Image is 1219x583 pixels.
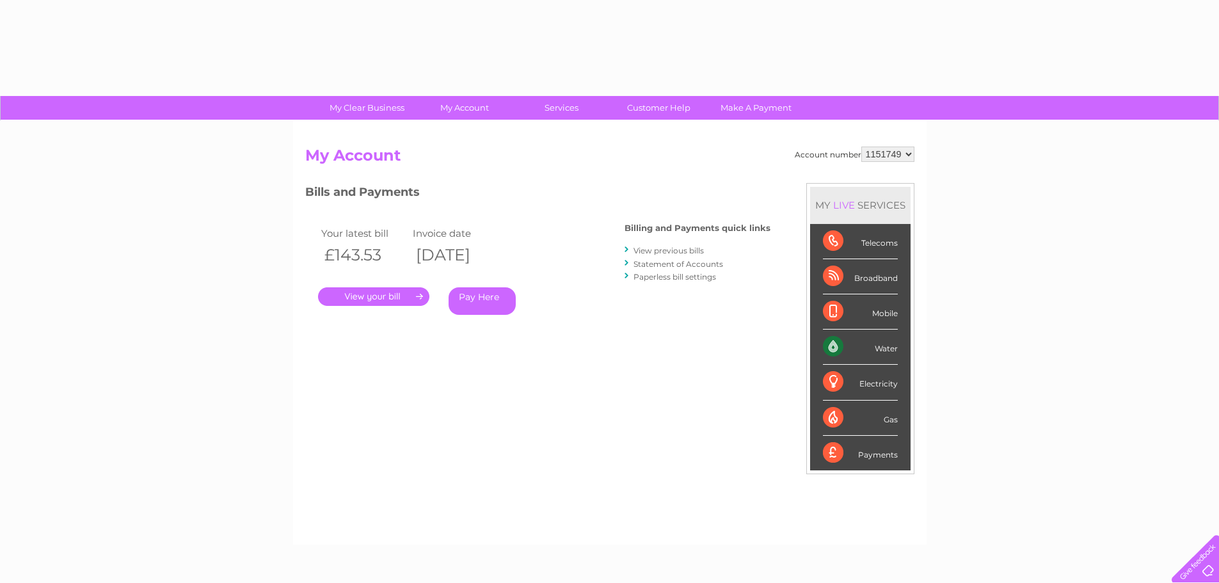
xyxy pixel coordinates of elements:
a: Paperless bill settings [633,272,716,282]
div: Electricity [823,365,898,400]
div: Mobile [823,294,898,330]
div: Account number [795,147,914,162]
td: Your latest bill [318,225,410,242]
div: Broadband [823,259,898,294]
a: Make A Payment [703,96,809,120]
a: Customer Help [606,96,712,120]
div: Gas [823,401,898,436]
div: Payments [823,436,898,470]
h3: Bills and Payments [305,183,770,205]
th: [DATE] [410,242,502,268]
div: Water [823,330,898,365]
a: . [318,287,429,306]
a: Statement of Accounts [633,259,723,269]
a: My Account [411,96,517,120]
div: Telecoms [823,224,898,259]
th: £143.53 [318,242,410,268]
h4: Billing and Payments quick links [625,223,770,233]
a: View previous bills [633,246,704,255]
h2: My Account [305,147,914,171]
div: MY SERVICES [810,187,911,223]
div: LIVE [831,199,857,211]
a: Services [509,96,614,120]
a: My Clear Business [314,96,420,120]
td: Invoice date [410,225,502,242]
a: Pay Here [449,287,516,315]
